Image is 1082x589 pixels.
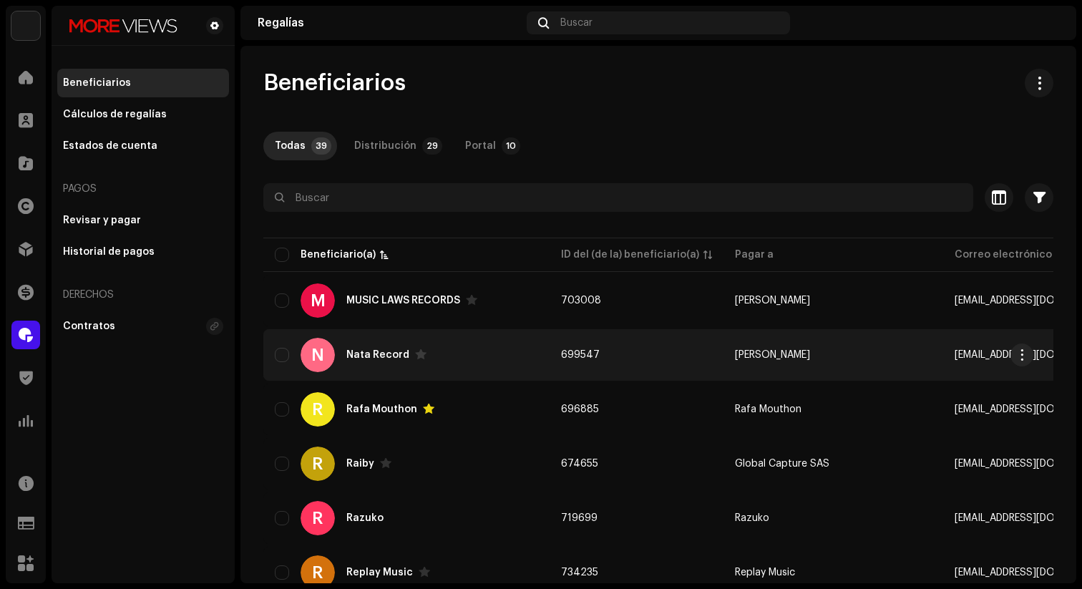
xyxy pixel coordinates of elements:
div: Beneficiario(a) [301,248,376,262]
re-m-nav-item: Historial de pagos [57,238,229,266]
div: Portal [465,132,496,160]
div: Distribución [354,132,416,160]
span: 703008 [561,296,601,306]
div: Razuko [346,513,384,523]
div: MUSIC LAWS RECORDS [346,296,460,306]
div: Beneficiarios [63,77,131,89]
div: Rafa Mouthon [346,404,417,414]
div: Estados de cuenta [63,140,157,152]
span: Buscar [560,17,593,29]
div: R [301,501,335,535]
img: c50c6205-3ca2-4a42-8b1e-ec5f4b513db8 [1036,11,1059,34]
span: Rafa Mouthon [735,404,801,414]
span: 696885 [561,404,599,414]
div: M [301,283,335,318]
re-m-nav-item: Cálculos de regalías [57,100,229,129]
re-m-nav-item: Contratos [57,312,229,341]
img: 022bc622-acf9-44f3-be7c-945a65ee7bb4 [63,17,183,34]
re-a-nav-header: Pagos [57,172,229,206]
div: Raiby [346,459,374,469]
span: Replay Music [735,568,795,578]
div: Replay Music [346,568,413,578]
span: Razuko [735,513,769,523]
div: R [301,447,335,481]
span: Raymond Rivera [735,350,810,360]
div: Regalías [258,17,521,29]
p-badge: 10 [502,137,520,155]
div: Todas [275,132,306,160]
re-m-nav-item: Beneficiarios [57,69,229,97]
div: Revisar y pagar [63,215,141,226]
re-m-nav-item: Revisar y pagar [57,206,229,235]
img: d33e7525-e535-406c-bd75-4996859269b0 [11,11,40,40]
div: Contratos [63,321,115,332]
div: N [301,338,335,372]
span: 674655 [561,459,598,469]
div: Nata Record [346,350,409,360]
span: 719699 [561,513,598,523]
re-m-nav-item: Estados de cuenta [57,132,229,160]
span: 699547 [561,350,600,360]
p-badge: 39 [311,137,331,155]
span: arturo Castillo Orozco [735,296,810,306]
div: Historial de pagos [63,246,155,258]
div: ID del (de la) beneficiario(a) [561,248,699,262]
p-badge: 29 [422,137,442,155]
span: Beneficiarios [263,69,406,97]
div: R [301,392,335,427]
re-a-nav-header: Derechos [57,278,229,312]
input: Buscar [263,183,973,212]
span: 734235 [561,568,598,578]
span: Global Capture SAS [735,459,829,469]
div: Cálculos de regalías [63,109,167,120]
